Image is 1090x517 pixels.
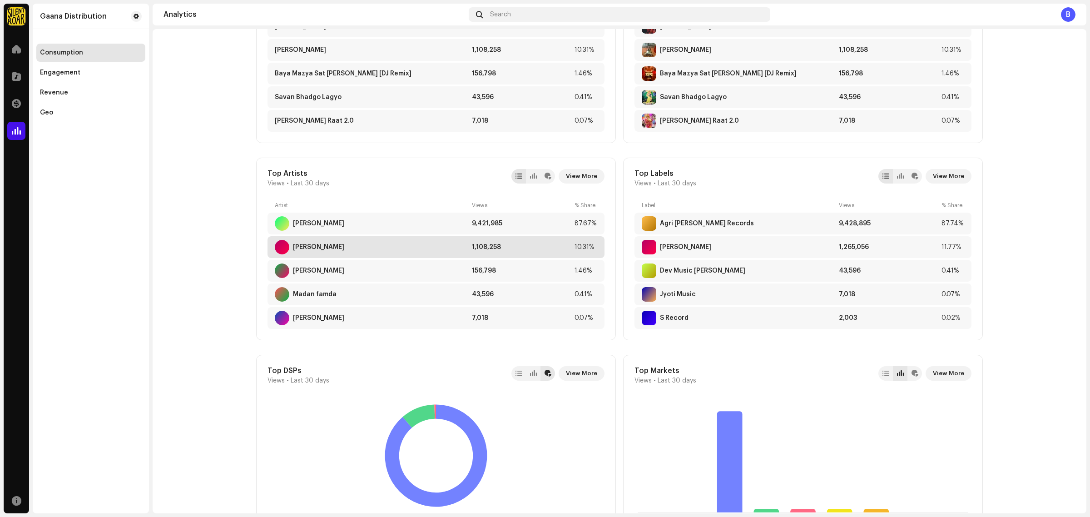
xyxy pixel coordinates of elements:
[642,43,656,57] img: B98DAA0F-25B7-404D-8F46-A67151FD5126
[472,267,571,274] div: 156,798
[293,220,344,227] div: Vishal Sapte
[839,94,938,101] div: 43,596
[36,64,145,82] re-m-nav-item: Engagement
[926,169,971,184] button: View More
[566,167,597,185] span: View More
[926,366,971,381] button: View More
[634,366,696,375] div: Top Markets
[941,314,964,322] div: 0.02%
[472,94,571,101] div: 43,596
[634,169,696,178] div: Top Labels
[839,314,938,322] div: 2,003
[472,244,571,251] div: 1,108,258
[575,291,597,298] div: 0.41%
[575,267,597,274] div: 1.46%
[566,364,597,383] span: View More
[839,202,938,209] div: Views
[275,202,468,209] div: Artist
[642,66,656,81] img: CF845A68-E5B6-4ED0-A94F-9303219BD8B3
[268,169,329,178] div: Top Artists
[575,70,597,77] div: 1.46%
[275,70,411,77] div: Baya Mazya Sat Jani Maulya [DJ Remix]
[660,220,754,227] div: Agri Koli Records
[268,180,285,187] span: Views
[7,7,25,25] img: fcfd72e7-8859-4002-b0df-9a7058150634
[634,180,652,187] span: Views
[575,202,597,209] div: % Share
[634,377,652,384] span: Views
[163,11,465,18] div: Analytics
[472,220,571,227] div: 9,421,985
[490,11,511,18] span: Search
[287,377,289,384] span: •
[293,314,344,322] div: Bharti Madhvi
[642,90,656,104] img: 6ADF72E7-C6C2-4B2C-A459-C390EB3F6694
[40,69,80,76] div: Engagement
[660,117,739,124] div: Chandan Chandan Zali Raat 2.0
[933,167,964,185] span: View More
[839,244,938,251] div: 1,265,056
[293,244,344,251] div: MK Brothers
[40,13,107,20] div: Gaana Distribution
[654,377,656,384] span: •
[660,70,797,77] div: Baya Mazya Sat Jani Maulya [DJ Remix]
[654,180,656,187] span: •
[40,109,53,116] div: Geo
[658,377,696,384] span: Last 30 days
[941,202,964,209] div: % Share
[36,104,145,122] re-m-nav-item: Geo
[472,314,571,322] div: 7,018
[941,220,964,227] div: 87.74%
[839,291,938,298] div: 7,018
[575,220,597,227] div: 87.67%
[268,366,329,375] div: Top DSPs
[660,244,711,251] div: MK Brothers
[287,180,289,187] span: •
[293,291,337,298] div: Madan famda
[268,377,285,384] span: Views
[660,267,745,274] div: Dev Music Borda
[839,220,938,227] div: 9,428,895
[941,267,964,274] div: 0.41%
[472,46,571,54] div: 1,108,258
[291,180,329,187] span: Last 30 days
[293,267,344,274] div: Ashish Mhatre
[839,46,938,54] div: 1,108,258
[575,314,597,322] div: 0.07%
[472,291,571,298] div: 43,596
[36,84,145,102] re-m-nav-item: Revenue
[559,169,604,184] button: View More
[933,364,964,383] span: View More
[275,46,326,54] div: Laddu Mutya
[839,117,938,124] div: 7,018
[1061,7,1075,22] div: B
[660,314,689,322] div: S Record
[941,46,964,54] div: 10.31%
[941,291,964,298] div: 0.07%
[575,94,597,101] div: 0.41%
[941,117,964,124] div: 0.07%
[472,202,571,209] div: Views
[40,49,83,56] div: Consumption
[575,117,597,124] div: 0.07%
[472,70,571,77] div: 156,798
[575,244,597,251] div: 10.31%
[660,291,696,298] div: Jyoti Music
[642,114,656,128] img: 0A21482C-14EA-406D-8204-FDD6BDDA1AC1
[472,117,571,124] div: 7,018
[839,70,938,77] div: 156,798
[275,94,342,101] div: Savan Bhadgo Lagyo
[40,89,68,96] div: Revenue
[275,117,354,124] div: Chandan Chandan Zali Raat 2.0
[941,94,964,101] div: 0.41%
[941,244,964,251] div: 11.77%
[575,46,597,54] div: 10.31%
[291,377,329,384] span: Last 30 days
[660,94,727,101] div: Savan Bhadgo Lagyo
[660,46,711,54] div: Laddu Mutya
[658,180,696,187] span: Last 30 days
[559,366,604,381] button: View More
[642,202,835,209] div: Label
[941,70,964,77] div: 1.46%
[839,267,938,274] div: 43,596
